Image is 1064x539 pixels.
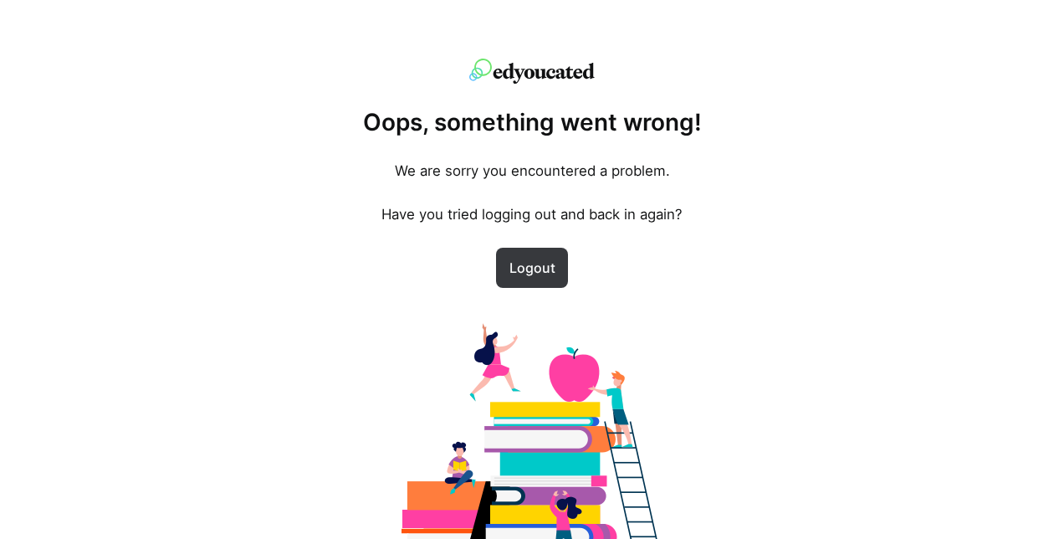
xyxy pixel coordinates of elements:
[395,161,670,181] p: We are sorry you encountered a problem.
[363,107,702,137] h1: Oops, something went wrong!
[496,248,569,288] a: Logout
[506,258,559,278] span: Logout
[381,204,683,224] p: Have you tried logging out and back in again?
[469,59,595,84] img: edyoucated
